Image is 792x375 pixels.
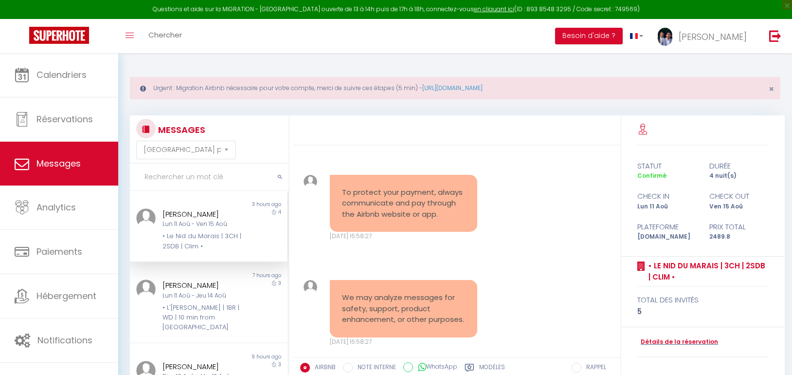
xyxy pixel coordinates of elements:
[304,175,318,189] img: ...
[209,353,288,361] div: 9 hours ago
[278,208,281,216] span: 4
[751,334,792,375] iframe: LiveChat chat widget
[637,171,666,180] span: Confirmé
[769,85,774,94] button: Close
[581,363,606,374] label: RAPPEL
[474,5,514,13] a: en cliquant ici
[637,294,768,306] div: total des invités
[36,245,82,258] span: Paiements
[555,28,623,44] button: Besoin d'aide ?
[353,363,396,374] label: NOTE INTERNE
[637,306,768,318] div: 5
[36,113,93,125] span: Réservations
[130,164,288,191] input: Rechercher un mot clé
[703,171,775,181] div: 4 nuit(s)
[479,363,505,375] label: Modèles
[162,220,242,229] div: Lun 11 Aoû - Ven 15 Aoû
[36,201,76,213] span: Analytics
[162,291,242,300] div: Lun 11 Aoû - Jeu 14 Aoû
[631,190,703,202] div: check in
[148,30,182,40] span: Chercher
[703,221,775,233] div: Prix total
[330,232,477,241] div: [DATE] 16:58:27
[162,231,242,251] div: • Le Nid du Marais | 3CH | 2SDB | Clim •
[162,280,242,291] div: [PERSON_NAME]
[342,187,465,220] pre: To protect your payment, always communicate and pay through the Airbnb website or app.
[278,280,281,287] span: 3
[36,290,96,302] span: Hébergement
[141,19,189,53] a: Chercher
[769,30,781,42] img: logout
[658,28,672,46] img: ...
[209,201,288,208] div: 3 hours ago
[413,362,457,373] label: WhatsApp
[136,280,156,299] img: ...
[645,260,768,283] a: • Le Nid du Marais | 3CH | 2SDB | Clim •
[136,208,156,228] img: ...
[130,77,780,99] div: Urgent : Migration Airbnb nécessaire pour votre compte, merci de suivre ces étapes (5 min) -
[162,303,242,333] div: • L'[PERSON_NAME] | 1BR | WD | 10 min from [GEOGRAPHIC_DATA]
[209,272,288,280] div: 7 hours ago
[156,119,205,141] h3: MESSAGES
[631,232,703,242] div: [DOMAIN_NAME]
[631,221,703,233] div: Plateforme
[637,337,718,347] a: Détails de la réservation
[422,84,483,92] a: [URL][DOMAIN_NAME]
[650,19,759,53] a: ... [PERSON_NAME]
[703,202,775,211] div: Ven 15 Aoû
[304,280,318,294] img: ...
[679,31,747,43] span: [PERSON_NAME]
[631,202,703,211] div: Lun 11 Aoû
[162,361,242,373] div: [PERSON_NAME]
[342,292,465,325] pre: We may analyze messages for safety, support, product enhancement, or other purposes.
[36,69,87,81] span: Calendriers
[29,27,89,44] img: Super Booking
[631,160,703,172] div: statut
[769,83,774,95] span: ×
[36,157,81,169] span: Messages
[703,190,775,202] div: check out
[703,232,775,242] div: 2489.8
[278,361,281,368] span: 3
[162,208,242,220] div: [PERSON_NAME]
[330,337,477,347] div: [DATE] 16:58:27
[37,334,92,346] span: Notifications
[310,363,336,374] label: AIRBNB
[703,160,775,172] div: durée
